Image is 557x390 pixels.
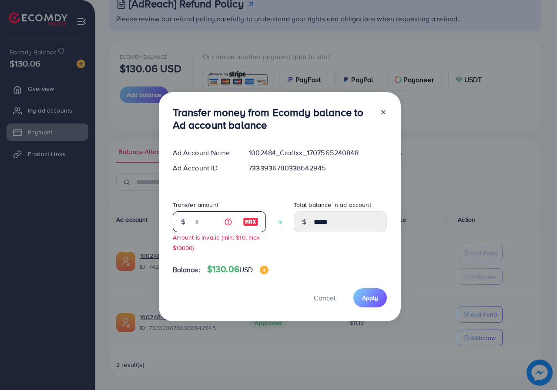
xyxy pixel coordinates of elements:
[314,293,336,303] span: Cancel
[243,217,258,227] img: image
[173,106,373,131] h3: Transfer money from Ecomdy balance to Ad account balance
[353,288,387,307] button: Apply
[294,200,371,209] label: Total balance in ad account
[260,266,268,274] img: image
[173,265,200,275] span: Balance:
[239,265,253,274] span: USD
[173,200,218,209] label: Transfer amount
[242,148,393,158] div: 1002484_Craftxx_1707565240848
[166,163,242,173] div: Ad Account ID
[362,293,378,302] span: Apply
[173,233,262,251] small: Amount is invalid (min: $10, max: $10000)
[303,288,346,307] button: Cancel
[242,163,393,173] div: 7333936780338642945
[207,264,269,275] h4: $130.06
[166,148,242,158] div: Ad Account Name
